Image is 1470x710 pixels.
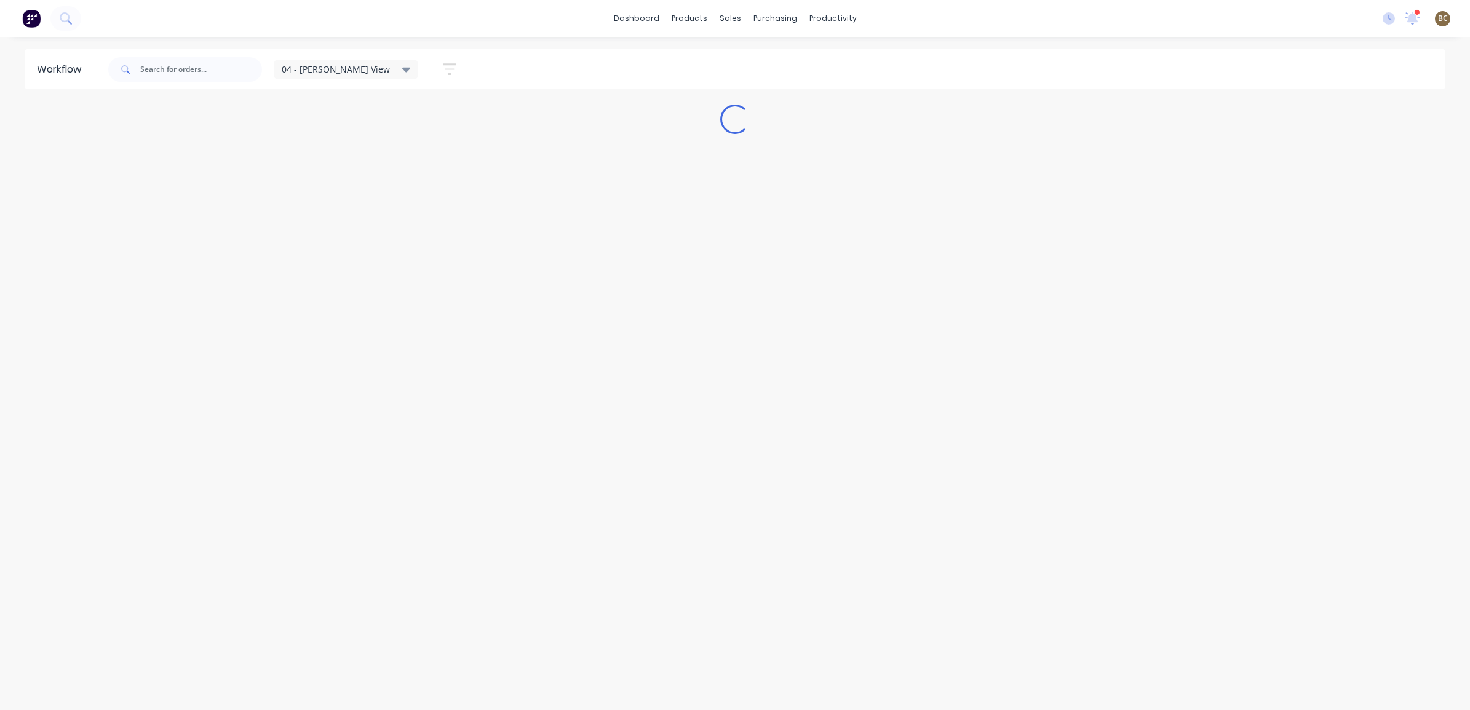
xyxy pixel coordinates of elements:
[282,63,390,76] span: 04 - [PERSON_NAME] View
[22,9,41,28] img: Factory
[1438,13,1448,24] span: BC
[608,9,665,28] a: dashboard
[140,57,262,82] input: Search for orders...
[803,9,863,28] div: productivity
[713,9,747,28] div: sales
[747,9,803,28] div: purchasing
[37,62,87,77] div: Workflow
[665,9,713,28] div: products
